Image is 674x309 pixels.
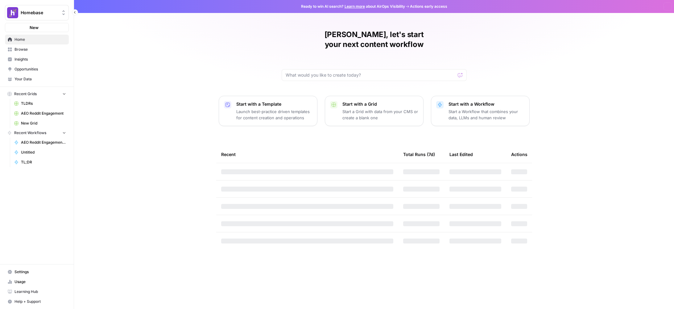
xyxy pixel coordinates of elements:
[5,35,69,44] a: Home
[14,279,66,285] span: Usage
[345,4,365,9] a: Learn more
[410,4,447,9] span: Actions early access
[11,138,69,147] a: AEO Reddit Engagement - Fork
[21,150,66,155] span: Untitled
[14,269,66,275] span: Settings
[5,287,69,297] a: Learning Hub
[21,101,66,106] span: TLDRs
[511,146,527,163] div: Actions
[5,74,69,84] a: Your Data
[14,47,66,52] span: Browse
[5,64,69,74] a: Opportunities
[221,146,393,163] div: Recent
[5,267,69,277] a: Settings
[342,101,418,107] p: Start with a Grid
[14,91,37,97] span: Recent Grids
[14,299,66,304] span: Help + Support
[403,146,435,163] div: Total Runs (7d)
[14,289,66,294] span: Learning Hub
[5,44,69,54] a: Browse
[236,101,312,107] p: Start with a Template
[21,121,66,126] span: New Grid
[301,4,405,9] span: Ready to win AI search? about AirOps Visibility
[342,108,418,121] p: Start a Grid with data from your CMS or create a blank one
[11,157,69,167] a: TL;DR
[236,108,312,121] p: Launch best-practice driven templates for content creation and operations
[21,111,66,116] span: AEO Reddit Engagement
[449,101,524,107] p: Start with a Workflow
[431,96,530,126] button: Start with a WorkflowStart a Workflow that combines your data, LLMs and human review
[14,66,66,72] span: Opportunities
[11,118,69,128] a: New Grid
[286,72,455,78] input: What would you like to create today?
[14,130,46,136] span: Recent Workflows
[5,277,69,287] a: Usage
[325,96,424,126] button: Start with a GridStart a Grid with data from your CMS or create a blank one
[7,7,18,18] img: Homebase Logo
[21,140,66,145] span: AEO Reddit Engagement - Fork
[11,147,69,157] a: Untitled
[449,108,524,121] p: Start a Workflow that combines your data, LLMs and human review
[14,37,66,42] span: Home
[14,76,66,82] span: Your Data
[5,297,69,307] button: Help + Support
[14,57,66,62] span: Insights
[449,146,473,163] div: Last Edited
[11,108,69,118] a: AEO Reddit Engagement
[219,96,317,126] button: Start with a TemplateLaunch best-practice driven templates for content creation and operations
[5,54,69,64] a: Insights
[5,5,69,20] button: Workspace: Homebase
[282,30,467,49] h1: [PERSON_NAME], let's start your next content workflow
[30,24,39,31] span: New
[11,99,69,108] a: TLDRs
[5,23,69,32] button: New
[5,128,69,138] button: Recent Workflows
[21,10,58,16] span: Homebase
[21,159,66,165] span: TL;DR
[5,89,69,99] button: Recent Grids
